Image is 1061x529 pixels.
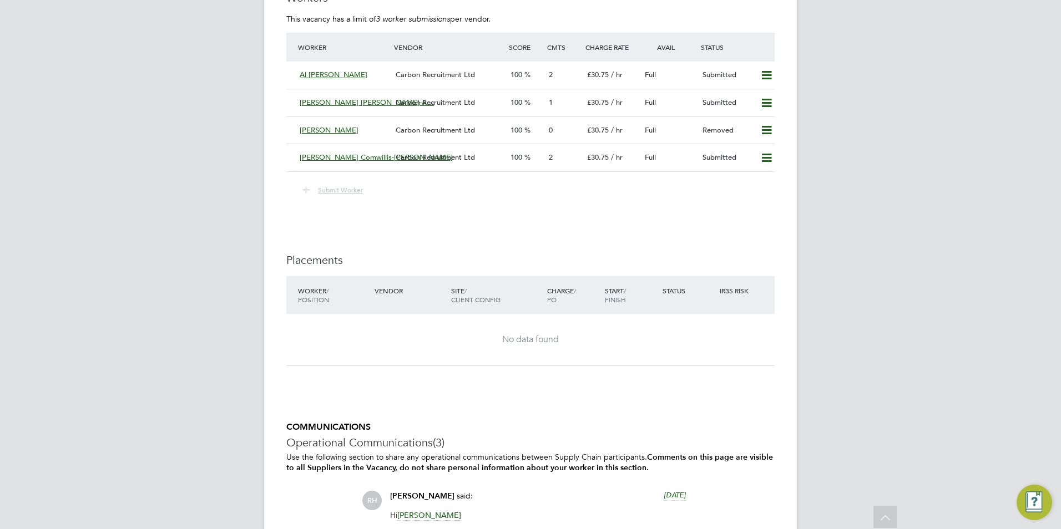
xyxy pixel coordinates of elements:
[611,70,623,79] span: / hr
[547,286,576,304] span: / PO
[286,452,773,472] b: Comments on this page are visible to all Suppliers in the Vacancy, do not share personal informat...
[587,125,609,135] span: £30.75
[511,125,522,135] span: 100
[611,125,623,135] span: / hr
[396,125,475,135] span: Carbon Recruitment Ltd
[640,37,698,57] div: Avail
[544,281,602,309] div: Charge
[286,421,775,433] h5: COMMUNICATIONS
[300,152,453,162] span: [PERSON_NAME] Comwillis-[PERSON_NAME]
[511,98,522,107] span: 100
[549,70,553,79] span: 2
[698,121,756,140] div: Removed
[1017,485,1052,520] button: Engage Resource Center
[698,37,775,57] div: Status
[587,70,609,79] span: £30.75
[300,70,367,79] span: Al [PERSON_NAME]
[549,125,553,135] span: 0
[645,70,656,79] span: Full
[602,281,660,309] div: Start
[605,286,626,304] span: / Finish
[298,286,329,304] span: / Position
[286,253,775,267] h3: Placements
[717,281,755,301] div: IR35 Risk
[318,185,363,194] span: Submit Worker
[297,334,764,345] div: No data found
[396,98,475,107] span: Carbon Recruitment Ltd
[611,98,623,107] span: / hr
[286,452,775,473] p: Use the following section to share any operational communications between Supply Chain participants.
[611,152,623,162] span: / hr
[433,435,444,450] span: (3)
[511,70,522,79] span: 100
[549,98,553,107] span: 1
[396,152,475,162] span: Carbon Recruitment Ltd
[295,183,372,197] button: Submit Worker
[390,510,686,520] p: Hi
[300,125,358,135] span: [PERSON_NAME]
[286,14,775,24] p: This vacancy has a limit of per vendor.
[698,94,756,112] div: Submitted
[587,152,609,162] span: £30.75
[587,98,609,107] span: £30.75
[295,281,372,309] div: Worker
[583,37,640,57] div: Charge Rate
[664,490,686,500] span: [DATE]
[549,152,553,162] span: 2
[376,14,450,24] em: 3 worker submissions
[300,98,434,107] span: [PERSON_NAME] [PERSON_NAME]-A…
[391,37,506,57] div: Vendor
[295,37,391,57] div: Worker
[448,281,544,309] div: Site
[660,281,718,301] div: Status
[362,491,382,510] span: RH
[698,66,756,84] div: Submitted
[698,149,756,167] div: Submitted
[396,70,475,79] span: Carbon Recruitment Ltd
[645,125,656,135] span: Full
[506,37,544,57] div: Score
[511,152,522,162] span: 100
[372,281,448,301] div: Vendor
[451,286,501,304] span: / Client Config
[390,491,454,501] span: [PERSON_NAME]
[645,152,656,162] span: Full
[397,510,461,521] span: [PERSON_NAME]
[645,98,656,107] span: Full
[286,435,775,450] h3: Operational Communications
[544,37,583,57] div: Cmts
[457,491,473,501] span: said:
